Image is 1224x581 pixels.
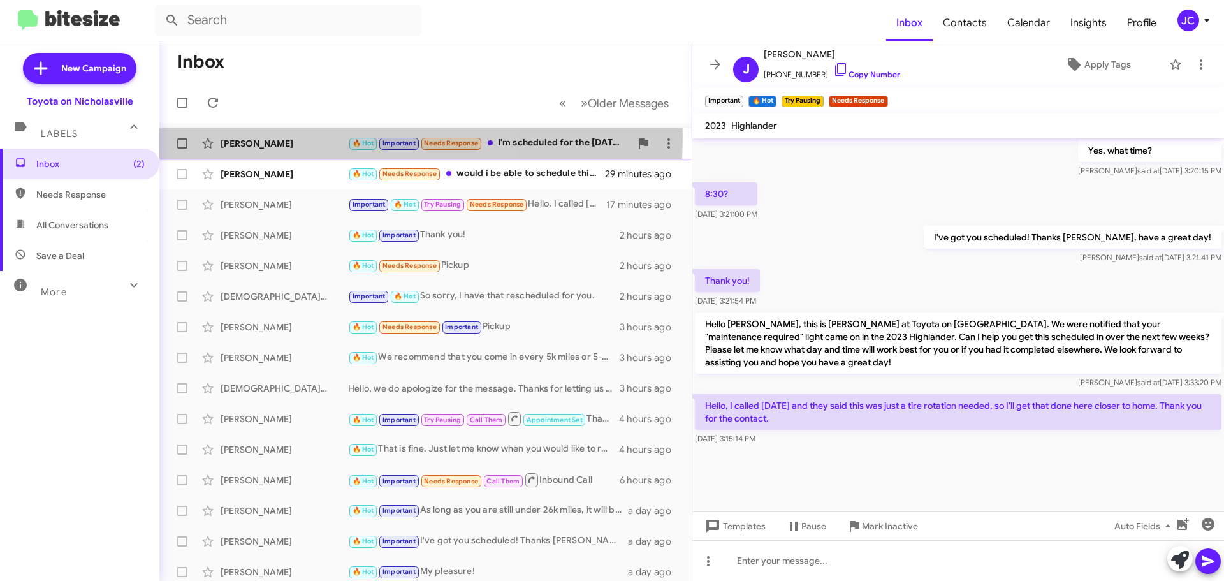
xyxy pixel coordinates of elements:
span: Needs Response [470,200,524,209]
div: JC [1177,10,1199,31]
div: a day ago [628,504,681,517]
span: Call Them [470,416,503,424]
span: Needs Response [382,323,437,331]
span: Labels [41,128,78,140]
span: Important [382,537,416,545]
div: Thank you! [348,228,620,242]
span: « [559,95,566,111]
div: would i be able to schedule this for 5:30 pm tm [348,166,605,181]
span: Important [382,231,416,239]
div: My pleasure! [348,564,628,579]
button: Mark Inactive [836,515,928,538]
span: [DATE] 3:21:54 PM [695,296,756,305]
input: Search [154,5,422,36]
button: Templates [692,515,776,538]
span: 🔥 Hot [353,568,374,576]
span: Needs Response [424,477,478,485]
div: I've got you scheduled! Thanks [PERSON_NAME], have a great day! [348,534,628,548]
span: said at [1139,253,1162,262]
span: 🔥 Hot [353,170,374,178]
span: Important [382,568,416,576]
button: Apply Tags [1032,53,1163,76]
span: Important [353,292,386,300]
a: New Campaign [23,53,136,84]
div: As long as you are still under 26k miles, it will be free. [348,503,628,518]
div: Hello, I called [DATE] and they said this was just a tire rotation needed, so I'll get that done ... [348,197,606,212]
span: Important [382,416,416,424]
div: Pickup [348,258,620,273]
span: » [581,95,588,111]
div: [PERSON_NAME] [221,413,348,425]
div: Pickup [348,320,620,334]
span: 🔥 Hot [353,323,374,331]
span: Needs Response [36,188,145,201]
div: [PERSON_NAME] [221,198,348,211]
span: 🔥 Hot [353,261,374,270]
p: Thank you! [695,269,760,292]
nav: Page navigation example [552,90,676,116]
span: 🔥 Hot [353,445,374,453]
span: 🔥 Hot [394,200,416,209]
div: So sorry, I have that rescheduled for you. [348,289,620,304]
span: More [41,286,67,298]
small: Needs Response [829,96,887,107]
span: (2) [133,158,145,170]
div: Hello, we do apologize for the message. Thanks for letting us know, we will update our records! H... [348,382,620,395]
button: Auto Fields [1104,515,1186,538]
span: Auto Fields [1114,515,1176,538]
span: 🔥 Hot [353,353,374,362]
div: [PERSON_NAME] [221,474,348,487]
span: [PERSON_NAME] [764,47,900,62]
p: Hello, I called [DATE] and they said this was just a tire rotation needed, so I'll get that done ... [695,394,1221,430]
button: Next [573,90,676,116]
span: said at [1137,378,1160,387]
span: 🔥 Hot [353,477,374,485]
div: 2 hours ago [620,229,681,242]
p: Yes, what time? [1078,139,1221,162]
a: Insights [1060,4,1117,41]
a: Inbox [886,4,933,41]
span: Needs Response [382,170,437,178]
div: [PERSON_NAME] [221,321,348,334]
div: [PERSON_NAME] [221,137,348,150]
span: Apply Tags [1084,53,1131,76]
a: Calendar [997,4,1060,41]
div: Toyota on Nicholasville [27,95,133,108]
div: [PERSON_NAME] [221,229,348,242]
div: [DEMOGRAPHIC_DATA][PERSON_NAME] [221,290,348,303]
h1: Inbox [177,52,224,72]
span: Pause [801,515,826,538]
a: Copy Number [833,70,900,79]
span: [DATE] 3:15:14 PM [695,434,755,443]
span: [PERSON_NAME] [DATE] 3:21:41 PM [1080,253,1221,262]
span: Appointment Set [527,416,583,424]
span: [PERSON_NAME] [DATE] 3:33:20 PM [1078,378,1221,387]
span: Needs Response [424,139,478,147]
div: 4 hours ago [619,443,681,456]
div: [DEMOGRAPHIC_DATA][PERSON_NAME] [221,382,348,395]
span: Templates [703,515,766,538]
div: [PERSON_NAME] [221,168,348,180]
small: 🔥 Hot [748,96,776,107]
span: Mark Inactive [862,515,918,538]
div: [PERSON_NAME] [221,566,348,578]
span: New Campaign [61,62,126,75]
div: [PERSON_NAME] [221,260,348,272]
button: Previous [551,90,574,116]
span: 2023 [705,120,726,131]
div: 17 minutes ago [606,198,681,211]
span: [DATE] 3:21:00 PM [695,209,757,219]
div: 3 hours ago [620,382,681,395]
small: Important [705,96,743,107]
span: Important [382,139,416,147]
div: [PERSON_NAME] [221,535,348,548]
div: a day ago [628,566,681,578]
button: JC [1167,10,1210,31]
span: J [743,59,750,80]
span: Important [445,323,478,331]
span: Try Pausing [424,200,461,209]
div: That is fine. Just let me know when you would like to rescheduled. [348,442,619,457]
span: 🔥 Hot [394,292,416,300]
